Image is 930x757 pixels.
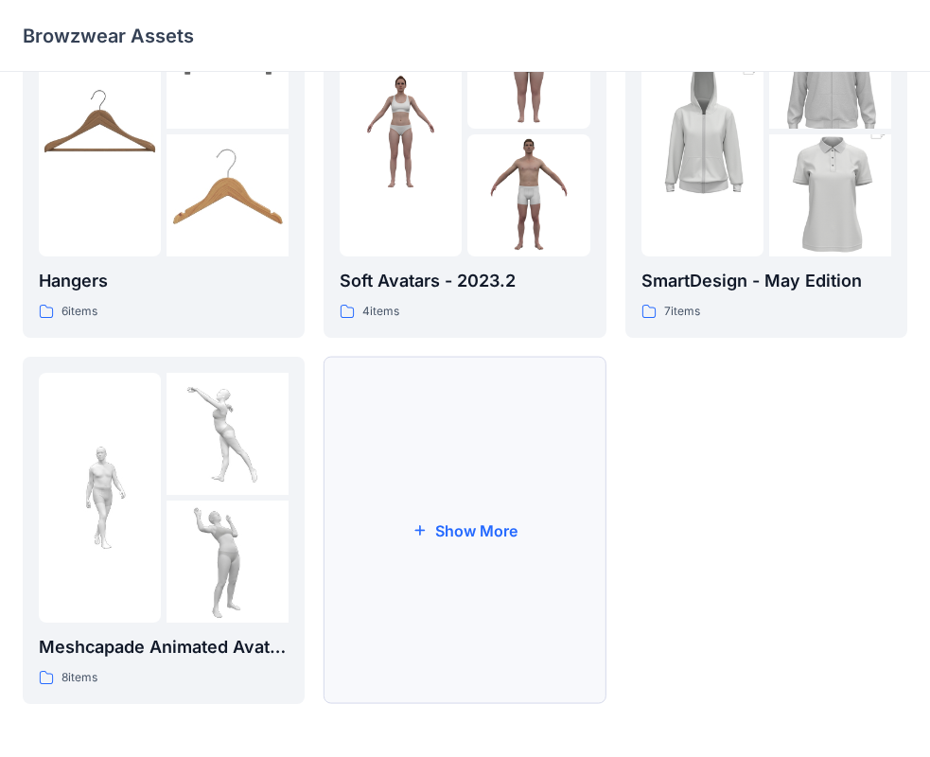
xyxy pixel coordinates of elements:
[167,373,289,495] img: folder 2
[769,104,891,288] img: folder 3
[23,23,194,49] p: Browzwear Assets
[467,134,589,256] img: folder 3
[39,70,161,192] img: folder 1
[362,302,399,322] p: 4 items
[61,302,97,322] p: 6 items
[61,668,97,688] p: 8 items
[340,70,462,192] img: folder 1
[39,436,161,558] img: folder 1
[39,634,289,660] p: Meshcapade Animated Avatars
[167,501,289,623] img: folder 3
[340,268,589,294] p: Soft Avatars - 2023.2
[39,268,289,294] p: Hangers
[23,357,305,704] a: folder 1folder 2folder 3Meshcapade Animated Avatars8items
[167,134,289,256] img: folder 3
[664,302,700,322] p: 7 items
[324,357,605,704] button: Show More
[641,268,891,294] p: SmartDesign - May Edition
[641,40,763,223] img: folder 1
